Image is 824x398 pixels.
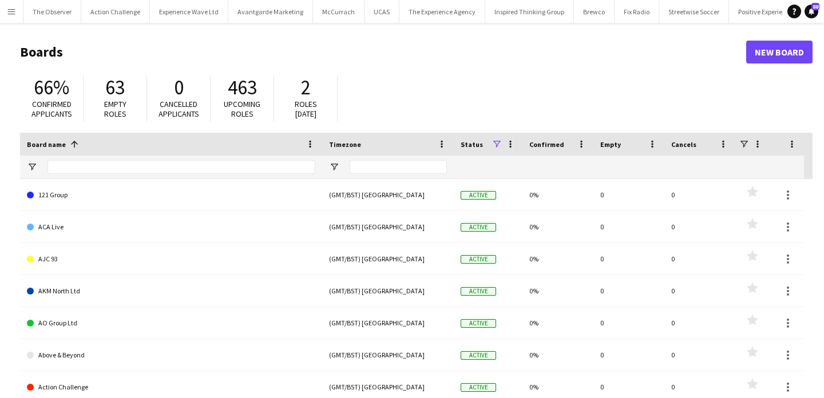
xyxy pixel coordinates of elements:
[671,140,696,149] span: Cancels
[329,162,339,172] button: Open Filter Menu
[461,383,496,392] span: Active
[27,275,315,307] a: AKM North Ltd
[664,243,735,274] div: 0
[313,1,365,23] button: McCurrach
[81,1,150,23] button: Action Challenge
[461,351,496,360] span: Active
[574,1,615,23] button: Brewco
[522,275,593,307] div: 0%
[805,5,818,18] a: 88
[746,41,813,63] a: New Board
[664,275,735,307] div: 0
[105,75,125,100] span: 63
[27,339,315,371] a: Above & Beyond
[593,179,664,210] div: 0
[23,1,81,23] button: The Observer
[522,243,593,274] div: 0%
[615,1,659,23] button: Fix Radio
[522,307,593,339] div: 0%
[27,162,37,172] button: Open Filter Menu
[522,179,593,210] div: 0%
[350,160,447,174] input: Timezone Filter Input
[399,1,485,23] button: The Experience Agency
[461,319,496,328] span: Active
[593,339,664,371] div: 0
[664,307,735,339] div: 0
[593,275,664,307] div: 0
[461,287,496,296] span: Active
[593,307,664,339] div: 0
[322,307,454,339] div: (GMT/BST) [GEOGRAPHIC_DATA]
[365,1,399,23] button: UCAS
[228,75,257,100] span: 463
[27,307,315,339] a: AO Group Ltd
[461,255,496,264] span: Active
[27,211,315,243] a: ACA Live
[600,140,621,149] span: Empty
[322,275,454,307] div: (GMT/BST) [GEOGRAPHIC_DATA]
[461,191,496,200] span: Active
[729,1,803,23] button: Positive Experience
[329,140,361,149] span: Timezone
[485,1,574,23] button: Inspired Thinking Group
[593,211,664,242] div: 0
[47,160,315,174] input: Board name Filter Input
[322,243,454,274] div: (GMT/BST) [GEOGRAPHIC_DATA]
[224,99,260,119] span: Upcoming roles
[664,339,735,371] div: 0
[301,75,311,100] span: 2
[31,99,72,119] span: Confirmed applicants
[659,1,729,23] button: Streetwise Soccer
[174,75,184,100] span: 0
[593,243,664,274] div: 0
[20,43,746,61] h1: Boards
[461,140,483,149] span: Status
[522,211,593,242] div: 0%
[228,1,313,23] button: Avantgarde Marketing
[529,140,564,149] span: Confirmed
[27,140,66,149] span: Board name
[150,1,228,23] button: Experience Wave Ltd
[34,75,69,100] span: 66%
[322,211,454,242] div: (GMT/BST) [GEOGRAPHIC_DATA]
[664,211,735,242] div: 0
[295,99,317,119] span: Roles [DATE]
[664,179,735,210] div: 0
[159,99,199,119] span: Cancelled applicants
[461,223,496,232] span: Active
[322,179,454,210] div: (GMT/BST) [GEOGRAPHIC_DATA]
[104,99,126,119] span: Empty roles
[27,179,315,211] a: 121 Group
[322,339,454,371] div: (GMT/BST) [GEOGRAPHIC_DATA]
[522,339,593,371] div: 0%
[27,243,315,275] a: AJC 93
[811,3,819,10] span: 88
